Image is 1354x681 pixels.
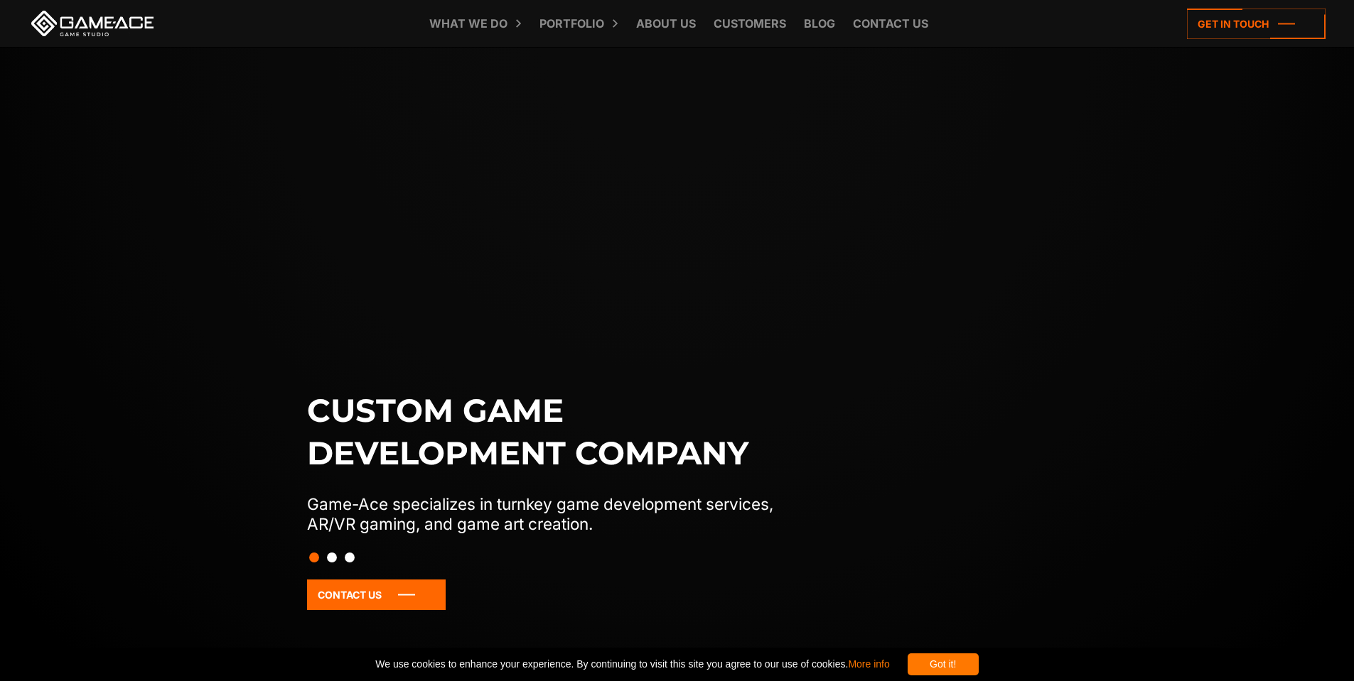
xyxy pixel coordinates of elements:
[307,494,803,534] p: Game-Ace specializes in turnkey game development services, AR/VR gaming, and game art creation.
[307,389,803,474] h1: Custom game development company
[309,545,319,570] button: Slide 1
[345,545,355,570] button: Slide 3
[375,653,889,675] span: We use cookies to enhance your experience. By continuing to visit this site you agree to our use ...
[848,658,889,670] a: More info
[1187,9,1326,39] a: Get in touch
[307,579,446,610] a: Contact Us
[327,545,337,570] button: Slide 2
[908,653,979,675] div: Got it!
